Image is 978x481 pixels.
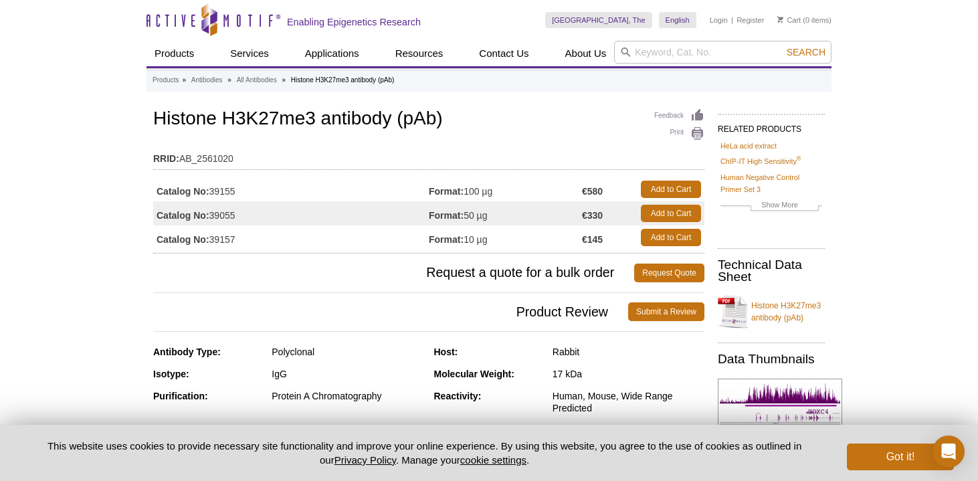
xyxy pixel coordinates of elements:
[553,368,704,380] div: 17 kDa
[777,15,801,25] a: Cart
[429,201,582,225] td: 50 µg
[545,12,652,28] a: [GEOGRAPHIC_DATA], The
[387,41,452,66] a: Resources
[272,346,423,358] div: Polyclonal
[933,436,965,468] div: Open Intercom Messenger
[153,153,179,165] strong: RRID:
[847,444,954,470] button: Got it!
[654,126,704,141] a: Print
[797,156,801,163] sup: ®
[582,209,603,221] strong: €330
[654,108,704,123] a: Feedback
[334,454,396,466] a: Privacy Policy
[282,76,286,84] li: »
[718,353,825,365] h2: Data Thumbnails
[434,369,514,379] strong: Molecular Weight:
[720,199,822,214] a: Show More
[720,140,777,152] a: HeLa acid extract
[737,15,764,25] a: Register
[272,390,423,402] div: Protein A Chromatography
[557,41,615,66] a: About Us
[710,15,728,25] a: Login
[157,233,209,246] strong: Catalog No:
[434,347,458,357] strong: Host:
[153,201,429,225] td: 39055
[628,302,704,321] a: Submit a Review
[227,76,231,84] li: »
[153,177,429,201] td: 39155
[718,379,842,442] img: Histone H3K27me3 antibody (pAb) tested by ChIP-Seq.
[153,302,628,321] span: Product Review
[614,41,832,64] input: Keyword, Cat. No.
[720,171,822,195] a: Human Negative Control Primer Set 3
[582,185,603,197] strong: €580
[237,74,277,86] a: All Antibodies
[429,185,464,197] strong: Format:
[718,292,825,332] a: Histone H3K27me3 antibody (pAb)
[718,259,825,283] h2: Technical Data Sheet
[153,108,704,131] h1: Histone H3K27me3 antibody (pAb)
[287,16,421,28] h2: Enabling Epigenetics Research
[634,264,704,282] a: Request Quote
[777,12,832,28] li: (0 items)
[146,41,202,66] a: Products
[787,47,825,58] span: Search
[641,205,701,222] a: Add to Cart
[731,12,733,28] li: |
[24,439,825,467] p: This website uses cookies to provide necessary site functionality and improve your online experie...
[291,76,395,84] li: Histone H3K27me3 antibody (pAb)
[582,233,603,246] strong: €145
[297,41,367,66] a: Applications
[153,264,634,282] span: Request a quote for a bulk order
[153,225,429,250] td: 39157
[157,185,209,197] strong: Catalog No:
[429,209,464,221] strong: Format:
[191,74,223,86] a: Antibodies
[641,181,701,198] a: Add to Cart
[157,209,209,221] strong: Catalog No:
[153,391,208,401] strong: Purification:
[553,346,704,358] div: Rabbit
[153,369,189,379] strong: Isotype:
[153,145,704,166] td: AB_2561020
[641,229,701,246] a: Add to Cart
[222,41,277,66] a: Services
[553,390,704,414] div: Human, Mouse, Wide Range Predicted
[460,454,526,466] button: cookie settings
[718,114,825,138] h2: RELATED PRODUCTS
[783,46,829,58] button: Search
[429,177,582,201] td: 100 µg
[659,12,696,28] a: English
[429,233,464,246] strong: Format:
[471,41,536,66] a: Contact Us
[434,391,482,401] strong: Reactivity:
[153,74,179,86] a: Products
[272,368,423,380] div: IgG
[429,225,582,250] td: 10 µg
[720,155,801,167] a: ChIP-IT High Sensitivity®
[182,76,186,84] li: »
[153,347,221,357] strong: Antibody Type:
[777,16,783,23] img: Your Cart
